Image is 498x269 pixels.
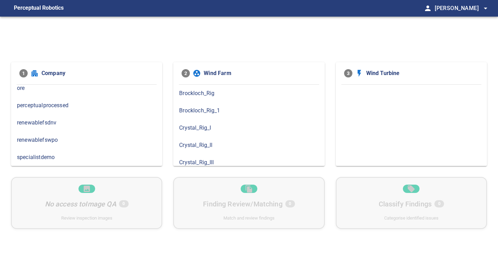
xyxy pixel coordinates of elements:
[14,3,64,14] figcaption: Perceptual Robotics
[424,4,432,12] span: person
[179,89,319,98] span: Brockloch_Rig
[17,136,156,144] span: renewablefswpo
[481,4,490,12] span: arrow_drop_down
[19,69,28,77] span: 1
[366,69,479,77] span: Wind Turbine
[173,119,324,137] div: Crystal_Rig_I
[11,114,162,131] div: renewablefsdnv
[182,69,190,77] span: 2
[17,119,156,127] span: renewablefsdnv
[17,101,156,110] span: perceptualprocessed
[11,149,162,166] div: specialistdemo
[173,137,324,154] div: Crystal_Rig_II
[204,69,316,77] span: Wind Farm
[17,153,156,161] span: specialistdemo
[11,97,162,114] div: perceptualprocessed
[173,102,324,119] div: Brockloch_Rig_1
[173,85,324,102] div: Brockloch_Rig
[179,141,319,149] span: Crystal_Rig_II
[17,84,156,92] span: ore
[11,80,162,97] div: ore
[435,3,490,13] span: [PERSON_NAME]
[432,1,490,15] button: [PERSON_NAME]
[11,131,162,149] div: renewablefswpo
[41,69,154,77] span: Company
[179,158,319,167] span: Crystal_Rig_III
[344,69,352,77] span: 3
[173,154,324,171] div: Crystal_Rig_III
[179,106,319,115] span: Brockloch_Rig_1
[179,124,319,132] span: Crystal_Rig_I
